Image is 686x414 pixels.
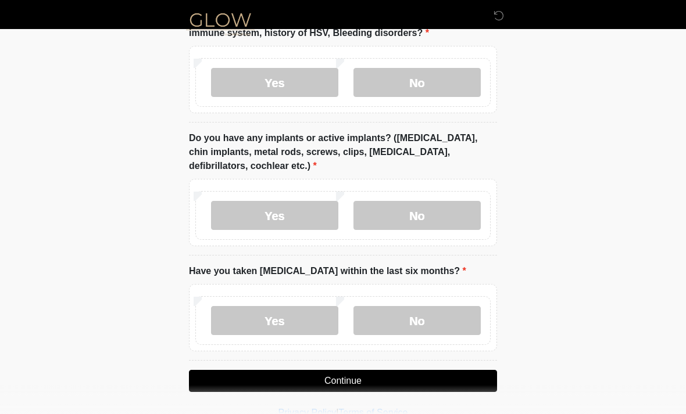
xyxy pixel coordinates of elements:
label: No [353,201,481,230]
button: Continue [189,370,497,392]
label: Do you have any implants or active implants? ([MEDICAL_DATA], chin implants, metal rods, screws, ... [189,131,497,173]
label: Yes [211,68,338,97]
img: Glow Medical Spa Logo [177,9,263,38]
label: Have you taken [MEDICAL_DATA] within the last six months? [189,264,466,278]
label: Yes [211,201,338,230]
label: No [353,306,481,335]
label: Yes [211,306,338,335]
label: No [353,68,481,97]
